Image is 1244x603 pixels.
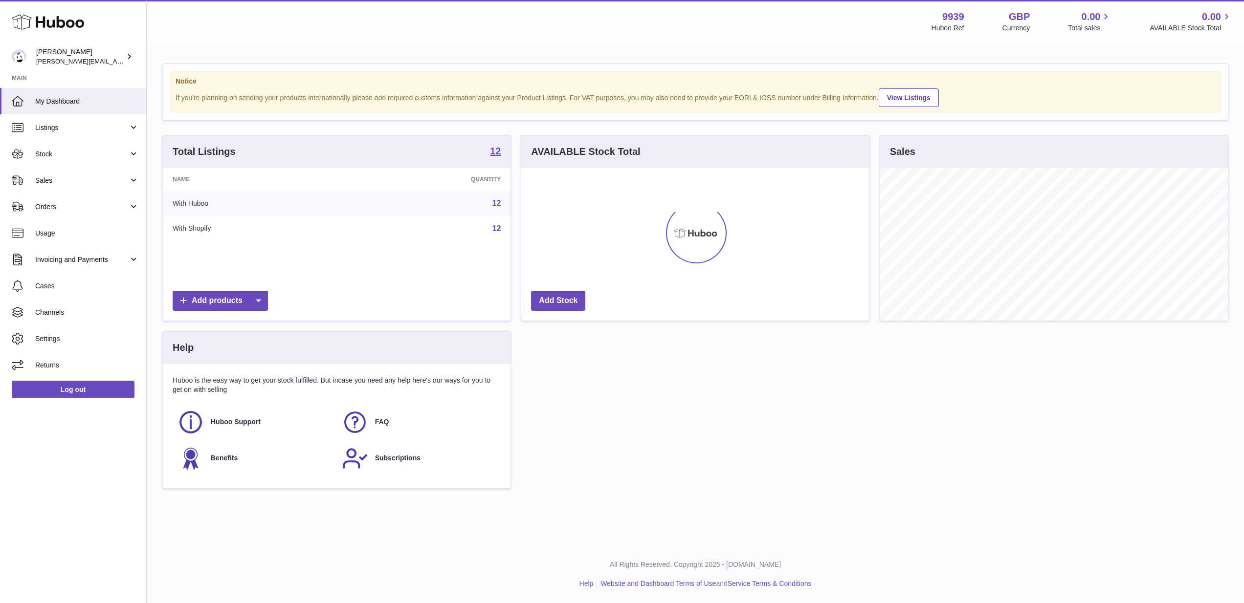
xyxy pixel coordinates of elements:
span: Settings [35,334,139,344]
div: If you're planning on sending your products internationally please add required customs informati... [176,87,1215,107]
span: 0.00 [1082,10,1101,23]
strong: 12 [490,146,501,156]
img: tommyhardy@hotmail.com [12,49,26,64]
span: 0.00 [1202,10,1221,23]
a: Benefits [178,445,332,472]
strong: Notice [176,77,1215,86]
span: Stock [35,150,129,159]
span: Orders [35,202,129,212]
a: Log out [12,381,134,398]
span: Channels [35,308,139,317]
td: With Huboo [163,191,351,216]
span: Usage [35,229,139,238]
th: Name [163,168,351,191]
a: Subscriptions [342,445,496,472]
span: Listings [35,123,129,132]
h3: Help [173,341,194,354]
a: 12 [490,146,501,158]
a: 12 [492,224,501,233]
a: Website and Dashboard Terms of Use [600,580,716,587]
li: and [597,579,811,588]
a: Service Terms & Conditions [728,580,812,587]
h3: AVAILABLE Stock Total [531,145,640,158]
p: Huboo is the easy way to get your stock fulfilled. But incase you need any help here's our ways f... [173,376,501,394]
span: Returns [35,361,139,370]
div: Currency [1002,23,1030,33]
a: 0.00 AVAILABLE Stock Total [1150,10,1232,33]
span: [PERSON_NAME][EMAIL_ADDRESS][DOMAIN_NAME] [36,57,196,65]
span: Cases [35,281,139,291]
h3: Total Listings [173,145,236,158]
p: All Rights Reserved. Copyright 2025 - [DOMAIN_NAME] [155,560,1236,569]
span: Sales [35,176,129,185]
td: With Shopify [163,216,351,241]
span: Huboo Support [211,417,261,427]
div: [PERSON_NAME] [36,47,124,66]
a: Add Stock [531,291,585,311]
span: Subscriptions [375,453,421,463]
span: Total sales [1068,23,1111,33]
div: Huboo Ref [932,23,964,33]
span: My Dashboard [35,97,139,106]
a: Add products [173,291,268,311]
strong: GBP [1009,10,1030,23]
th: Quantity [351,168,511,191]
h3: Sales [890,145,915,158]
span: FAQ [375,417,389,427]
a: Help [579,580,594,587]
a: FAQ [342,409,496,435]
a: 12 [492,199,501,207]
span: AVAILABLE Stock Total [1150,23,1232,33]
span: Invoicing and Payments [35,255,129,264]
a: View Listings [879,88,939,107]
strong: 9939 [942,10,964,23]
a: Huboo Support [178,409,332,435]
a: 0.00 Total sales [1068,10,1111,33]
span: Benefits [211,453,238,463]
